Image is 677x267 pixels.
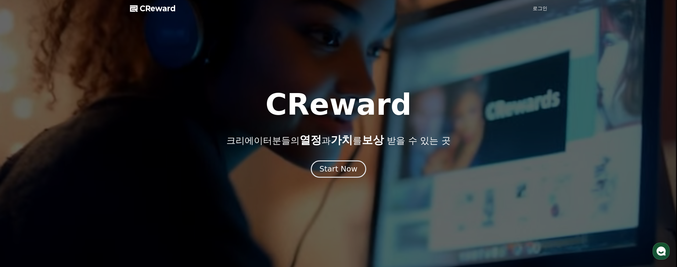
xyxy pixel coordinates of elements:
[300,134,322,146] span: 열정
[331,134,353,146] span: 가치
[2,193,40,209] a: 홈
[362,134,384,146] span: 보상
[19,203,23,207] span: 홈
[40,193,79,209] a: 대화
[265,90,412,119] h1: CReward
[533,5,547,12] a: 로그인
[130,4,176,13] a: CReward
[312,167,365,173] a: Start Now
[319,164,357,174] div: Start Now
[140,4,176,13] span: CReward
[56,203,63,208] span: 대화
[226,134,450,146] p: 크리에이터분들의 과 를 받을 수 있는 곳
[79,193,117,209] a: 설정
[311,160,366,178] button: Start Now
[94,203,102,207] span: 설정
